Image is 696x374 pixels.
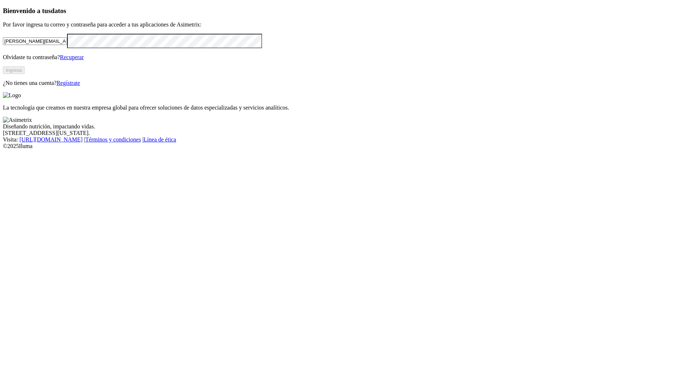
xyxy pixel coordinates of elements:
[3,66,25,74] button: Ingresa
[57,80,80,86] a: Regístrate
[144,136,176,143] a: Línea de ética
[3,92,21,99] img: Logo
[3,136,693,143] div: Visita : | |
[3,37,67,45] input: Tu correo
[3,117,32,123] img: Asimetrix
[3,130,693,136] div: [STREET_ADDRESS][US_STATE].
[3,104,693,111] p: La tecnología que creamos en nuestra empresa global para ofrecer soluciones de datos especializad...
[60,54,84,60] a: Recuperar
[3,21,693,28] p: Por favor ingresa tu correo y contraseña para acceder a tus aplicaciones de Asimetrix:
[20,136,83,143] a: [URL][DOMAIN_NAME]
[85,136,141,143] a: Términos y condiciones
[51,7,66,15] span: datos
[3,54,693,61] p: Olvidaste tu contraseña?
[3,143,693,149] div: © 2025 Iluma
[3,123,693,130] div: Diseñando nutrición, impactando vidas.
[3,80,693,86] p: ¿No tienes una cuenta?
[3,7,693,15] h3: Bienvenido a tus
